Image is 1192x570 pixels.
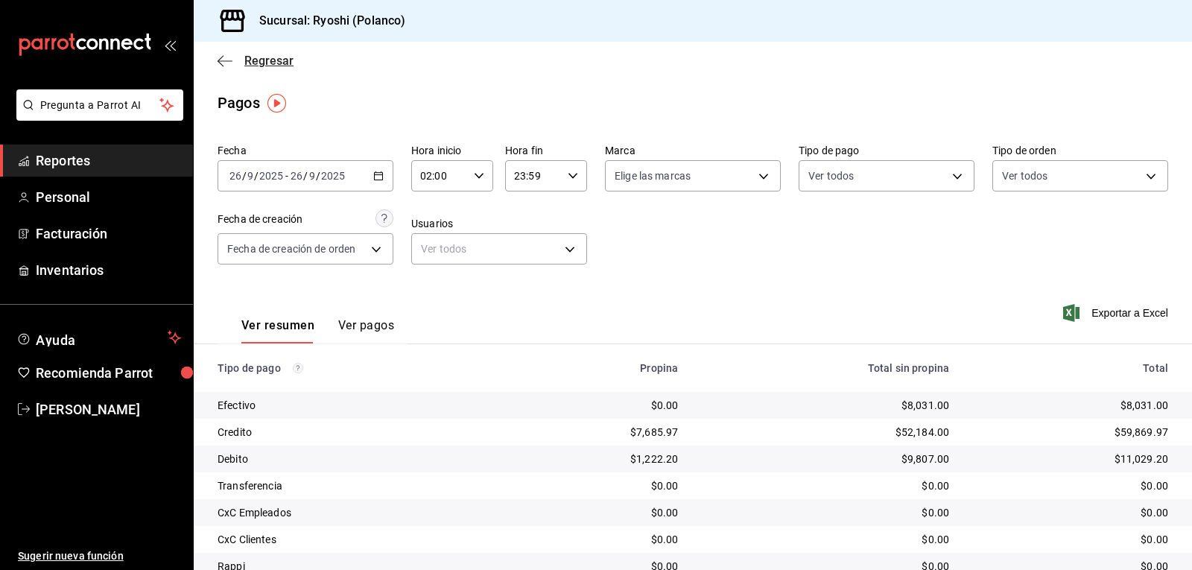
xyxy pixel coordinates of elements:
[164,39,176,51] button: open_drawer_menu
[702,532,949,547] div: $0.00
[973,532,1168,547] div: $0.00
[254,170,259,182] span: /
[36,363,181,383] span: Recomienda Parrot
[973,398,1168,413] div: $8,031.00
[218,212,302,227] div: Fecha de creación
[36,329,162,346] span: Ayuda
[36,187,181,207] span: Personal
[293,363,303,373] svg: Los pagos realizados con Pay y otras terminales son montos brutos.
[218,452,494,466] div: Debito
[247,12,405,30] h3: Sucursal: Ryoshi (Polanco)
[227,241,355,256] span: Fecha de creación de orden
[518,532,679,547] div: $0.00
[267,94,286,113] img: Tooltip marker
[411,233,587,265] div: Ver todos
[518,505,679,520] div: $0.00
[702,478,949,493] div: $0.00
[518,398,679,413] div: $0.00
[702,362,949,374] div: Total sin propina
[702,425,949,440] div: $52,184.00
[36,224,181,244] span: Facturación
[218,92,260,114] div: Pagos
[36,399,181,419] span: [PERSON_NAME]
[505,145,587,156] label: Hora fin
[285,170,288,182] span: -
[808,168,854,183] span: Ver todos
[218,532,494,547] div: CxC Clientes
[518,362,679,374] div: Propina
[36,260,181,280] span: Inventarios
[218,505,494,520] div: CxC Empleados
[338,318,394,343] button: Ver pagos
[241,318,394,343] div: navigation tabs
[320,170,346,182] input: ----
[242,170,247,182] span: /
[259,170,284,182] input: ----
[308,170,316,182] input: --
[992,145,1168,156] label: Tipo de orden
[244,54,294,68] span: Regresar
[411,218,587,229] label: Usuarios
[702,452,949,466] div: $9,807.00
[518,478,679,493] div: $0.00
[303,170,308,182] span: /
[218,398,494,413] div: Efectivo
[16,89,183,121] button: Pregunta a Parrot AI
[40,98,160,113] span: Pregunta a Parrot AI
[1066,304,1168,322] button: Exportar a Excel
[36,151,181,171] span: Reportes
[702,505,949,520] div: $0.00
[229,170,242,182] input: --
[973,425,1168,440] div: $59,869.97
[218,362,494,374] div: Tipo de pago
[241,318,314,343] button: Ver resumen
[18,548,181,564] span: Sugerir nueva función
[518,425,679,440] div: $7,685.97
[316,170,320,182] span: /
[1002,168,1047,183] span: Ver todos
[290,170,303,182] input: --
[218,425,494,440] div: Credito
[10,108,183,124] a: Pregunta a Parrot AI
[702,398,949,413] div: $8,031.00
[411,145,493,156] label: Hora inicio
[615,168,691,183] span: Elige las marcas
[218,54,294,68] button: Regresar
[605,145,781,156] label: Marca
[973,505,1168,520] div: $0.00
[973,478,1168,493] div: $0.00
[799,145,974,156] label: Tipo de pago
[218,145,393,156] label: Fecha
[973,362,1168,374] div: Total
[973,452,1168,466] div: $11,029.20
[247,170,254,182] input: --
[218,478,494,493] div: Transferencia
[518,452,679,466] div: $1,222.20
